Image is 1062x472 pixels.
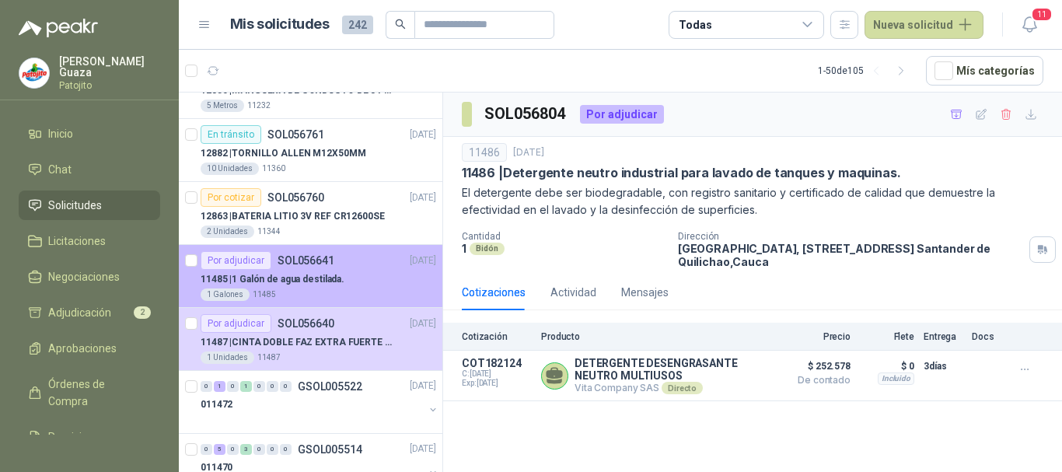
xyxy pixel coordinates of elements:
[267,129,324,140] p: SOL056761
[924,357,962,376] p: 3 días
[230,13,330,36] h1: Mis solicitudes
[267,381,278,392] div: 0
[179,119,442,182] a: En tránsitoSOL056761[DATE] 12882 |TORNILLO ALLEN M12X50MM10 Unidades11360
[214,381,225,392] div: 1
[247,100,271,112] p: 11232
[201,351,254,364] div: 1 Unidades
[253,288,276,301] p: 11485
[48,161,72,178] span: Chat
[253,444,265,455] div: 0
[201,251,271,270] div: Por adjudicar
[865,11,983,39] button: Nueva solicitud
[972,331,1003,342] p: Docs
[278,255,334,266] p: SOL056641
[19,262,160,292] a: Negociaciones
[462,357,532,369] p: COT182124
[48,125,73,142] span: Inicio
[257,351,281,364] p: 11487
[48,304,111,321] span: Adjudicación
[179,245,442,308] a: Por adjudicarSOL056641[DATE] 11485 |1 Galón de agua destilada.1 Galones11485
[410,253,436,268] p: [DATE]
[201,272,344,287] p: 11485 | 1 Galón de agua destilada.
[462,331,532,342] p: Cotización
[678,242,1023,268] p: [GEOGRAPHIC_DATA], [STREET_ADDRESS] Santander de Quilichao , Cauca
[48,197,102,214] span: Solicitudes
[179,308,442,371] a: Por adjudicarSOL056640[DATE] 11487 |CINTA DOBLE FAZ EXTRA FUERTE MARCA:3M1 Unidades11487
[550,284,596,301] div: Actividad
[280,381,292,392] div: 0
[267,192,324,203] p: SOL056760
[262,163,285,175] p: 11360
[19,19,98,37] img: Logo peakr
[410,128,436,142] p: [DATE]
[48,376,145,410] span: Órdenes de Compra
[267,444,278,455] div: 0
[201,146,365,161] p: 12882 | TORNILLO ALLEN M12X50MM
[278,318,334,329] p: SOL056640
[621,284,669,301] div: Mensajes
[484,102,568,126] h3: SOL056804
[818,58,914,83] div: 1 - 50 de 105
[19,155,160,184] a: Chat
[860,331,914,342] p: Flete
[59,56,160,78] p: [PERSON_NAME] Guaza
[48,233,106,250] span: Licitaciones
[575,357,763,382] p: DETERGENTE DESENGRASANTE NEUTRO MULTIUSOS
[19,422,160,452] a: Remisiones
[462,184,1043,219] p: El detergente debe ser biodegradable, con registro sanitario y certificado de calidad que demuest...
[19,226,160,256] a: Licitaciones
[201,163,259,175] div: 10 Unidades
[462,242,466,255] p: 1
[342,16,373,34] span: 242
[1015,11,1043,39] button: 11
[1031,7,1053,22] span: 11
[201,335,394,350] p: 11487 | CINTA DOBLE FAZ EXTRA FUERTE MARCA:3M
[59,81,160,90] p: Patojito
[257,226,281,238] p: 11344
[201,209,385,224] p: 12863 | BATERIA LITIO 3V REF CR12600SE
[298,381,362,392] p: GSOL005522
[462,379,532,388] span: Exp: [DATE]
[462,231,665,242] p: Cantidad
[179,182,442,245] a: Por cotizarSOL056760[DATE] 12863 |BATERIA LITIO 3V REF CR12600SE2 Unidades11344
[924,331,962,342] p: Entrega
[410,316,436,331] p: [DATE]
[878,372,914,385] div: Incluido
[48,428,106,446] span: Remisiones
[227,381,239,392] div: 0
[48,340,117,357] span: Aprobaciones
[298,444,362,455] p: GSOL005514
[240,381,252,392] div: 1
[679,16,711,33] div: Todas
[410,379,436,394] p: [DATE]
[462,165,900,181] p: 11486 | Detergente neutro industrial para lavado de tanques y maquinas.
[575,382,763,394] p: Vita Company SAS
[926,56,1043,86] button: Mís categorías
[860,357,914,376] p: $ 0
[462,369,532,379] span: C: [DATE]
[201,226,254,238] div: 2 Unidades
[19,191,160,220] a: Solicitudes
[410,442,436,457] p: [DATE]
[513,145,544,160] p: [DATE]
[19,369,160,416] a: Órdenes de Compra
[280,444,292,455] div: 0
[662,382,703,394] div: Directo
[201,381,212,392] div: 0
[470,243,505,255] div: Bidón
[19,58,49,88] img: Company Logo
[227,444,239,455] div: 0
[580,105,664,124] div: Por adjudicar
[19,334,160,363] a: Aprobaciones
[19,119,160,149] a: Inicio
[678,231,1023,242] p: Dirección
[201,188,261,207] div: Por cotizar
[134,306,151,319] span: 2
[410,191,436,205] p: [DATE]
[201,288,250,301] div: 1 Galones
[253,381,265,392] div: 0
[541,331,763,342] p: Producto
[201,444,212,455] div: 0
[201,314,271,333] div: Por adjudicar
[214,444,225,455] div: 5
